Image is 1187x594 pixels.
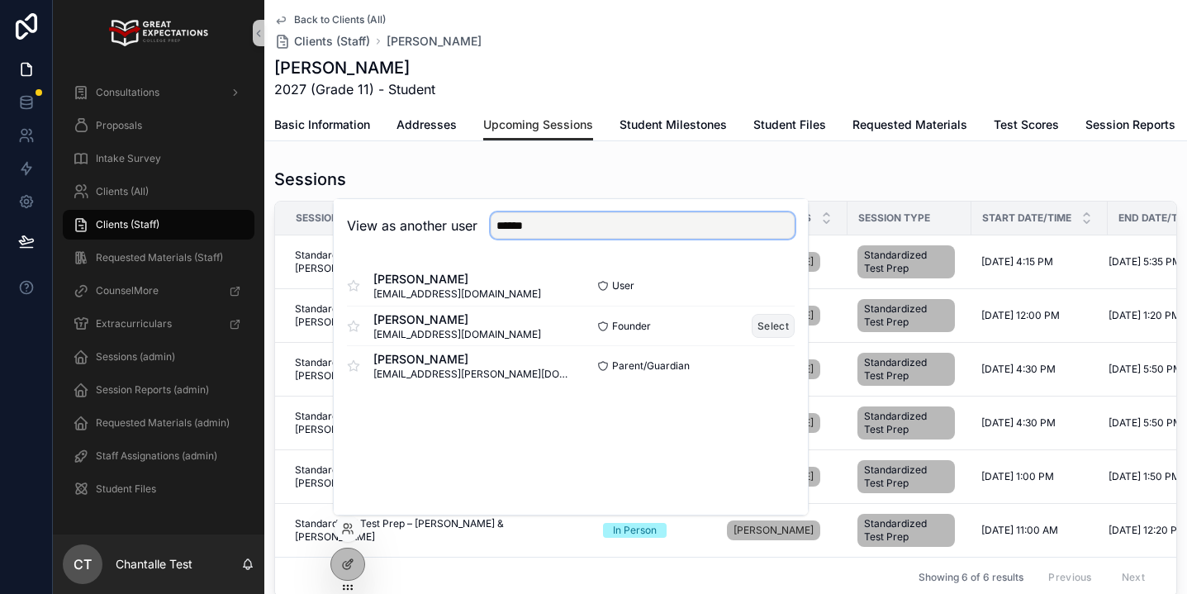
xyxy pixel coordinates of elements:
span: Requested Materials (Staff) [96,251,223,264]
span: Standardized Test Prep – [PERSON_NAME] & [PERSON_NAME] [295,356,583,383]
span: [EMAIL_ADDRESS][PERSON_NAME][DOMAIN_NAME] [373,368,571,381]
span: Staff Assignations (admin) [96,449,217,463]
a: Requested Materials [852,110,967,143]
a: Requested Materials (Staff) [63,243,254,273]
span: [DATE] 12:20 PM [1109,524,1186,537]
span: [DATE] 1:20 PM [1109,309,1180,322]
p: Chantalle Test [116,556,192,573]
span: Standardized Test Prep [864,463,948,490]
a: Session Reports [1085,110,1175,143]
span: Parent/Guardian [612,359,690,373]
span: Standardized Test Prep – [PERSON_NAME] & [PERSON_NAME] [295,463,583,490]
span: Session Reports (admin) [96,383,209,397]
span: [DATE] 11:00 AM [981,524,1058,537]
span: Start Date/Time [982,211,1071,225]
a: Session Reports (admin) [63,375,254,405]
a: Sessions (admin) [63,342,254,372]
span: Extracurriculars [96,317,172,330]
span: Intake Survey [96,152,161,165]
span: Session Type [858,211,930,225]
a: Proposals [63,111,254,140]
span: Student Milestones [620,116,727,133]
span: Showing 6 of 6 results [919,571,1023,584]
a: Student Milestones [620,110,727,143]
span: Standardized Test Prep [864,249,948,275]
span: Clients (All) [96,185,149,198]
span: Student Files [96,482,156,496]
span: Standardized Test Prep – [PERSON_NAME] & [PERSON_NAME] [295,302,583,329]
a: Consultations [63,78,254,107]
a: Staff Assignations (admin) [63,441,254,471]
a: Intake Survey [63,144,254,173]
span: Student Files [753,116,826,133]
span: Test Scores [994,116,1059,133]
span: [DATE] 1:00 PM [981,470,1054,483]
span: Addresses [396,116,457,133]
span: [DATE] 5:35 PM [1109,255,1181,268]
span: Basic Information [274,116,370,133]
div: In Person [613,523,657,538]
a: Basic Information [274,110,370,143]
span: Standardized Test Prep – [PERSON_NAME] & [PERSON_NAME] [295,410,583,436]
a: Addresses [396,110,457,143]
a: Student Files [753,110,826,143]
span: [DATE] 1:50 PM [1109,470,1180,483]
a: Test Scores [994,110,1059,143]
span: Back to Clients (All) [294,13,386,26]
span: Standardized Test Prep – [PERSON_NAME] & [PERSON_NAME] [295,517,583,544]
span: [DATE] 4:30 PM [981,363,1056,376]
a: Clients (All) [63,177,254,207]
span: Clients (Staff) [294,33,370,50]
span: 2027 (Grade 11) - Student [274,79,435,99]
a: Upcoming Sessions [483,110,593,141]
span: CT [74,554,92,574]
span: [PERSON_NAME] [734,524,814,537]
span: Proposals [96,119,142,132]
div: scrollable content [53,66,264,525]
span: Sessions (admin) [96,350,175,364]
h1: [PERSON_NAME] [274,56,435,79]
span: Clients (Staff) [96,218,159,231]
span: [PERSON_NAME] [373,271,541,287]
span: Standardized Test Prep [864,517,948,544]
button: Select [752,314,795,338]
span: Consultations [96,86,159,99]
h2: View as another user [347,216,477,235]
span: User [612,279,634,292]
span: Session Reports [1085,116,1175,133]
span: Standardized Test Prep [864,302,948,329]
span: Founder [612,320,651,333]
span: [EMAIL_ADDRESS][DOMAIN_NAME] [373,328,541,341]
a: Back to Clients (All) [274,13,386,26]
img: App logo [109,20,207,46]
span: [PERSON_NAME] [373,351,571,368]
span: Standardized Test Prep – [PERSON_NAME] & [PERSON_NAME] [295,249,583,275]
span: Upcoming Sessions [483,116,593,133]
h1: Sessions [274,168,346,191]
a: Student Files [63,474,254,504]
a: Clients (Staff) [274,33,370,50]
span: [PERSON_NAME] [373,311,541,328]
span: [DATE] 4:15 PM [981,255,1053,268]
span: [DATE] 5:50 PM [1109,416,1182,430]
span: Requested Materials (admin) [96,416,230,430]
span: CounselMore [96,284,159,297]
a: Clients (Staff) [63,210,254,240]
span: [DATE] 5:50 PM [1109,363,1182,376]
a: [PERSON_NAME] [387,33,482,50]
a: CounselMore [63,276,254,306]
a: Requested Materials (admin) [63,408,254,438]
span: [EMAIL_ADDRESS][DOMAIN_NAME] [373,287,541,301]
span: [DATE] 4:30 PM [981,416,1056,430]
a: Extracurriculars [63,309,254,339]
span: Session Name [296,211,371,225]
span: [DATE] 12:00 PM [981,309,1060,322]
span: Standardized Test Prep [864,356,948,383]
a: [PERSON_NAME] [727,520,820,540]
span: Standardized Test Prep [864,410,948,436]
span: Requested Materials [852,116,967,133]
